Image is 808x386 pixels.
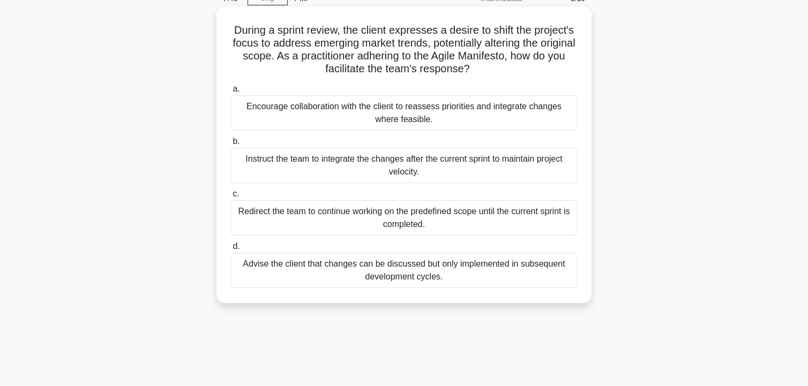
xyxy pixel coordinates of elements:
[229,24,579,76] h5: During a sprint review, the client expresses a desire to shift the project's focus to address eme...
[230,200,578,236] div: Redirect the team to continue working on the predefined scope until the current sprint is completed.
[230,253,578,288] div: Advise the client that changes can be discussed but only implemented in subsequent development cy...
[230,95,578,131] div: Encourage collaboration with the client to reassess priorities and integrate changes where feasible.
[233,137,240,146] span: b.
[233,241,240,251] span: d.
[230,148,578,183] div: Instruct the team to integrate the changes after the current sprint to maintain project velocity.
[233,189,239,198] span: c.
[233,84,240,93] span: a.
